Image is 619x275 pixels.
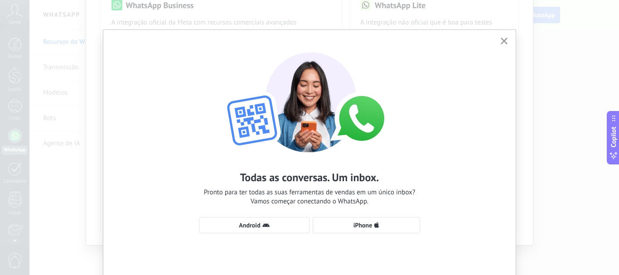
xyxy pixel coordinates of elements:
[204,188,416,206] span: Pronto para ter todas as suas ferramentas de vendas em um único inbox? Vamos começar conectando o...
[353,222,372,228] span: iPhone
[210,43,409,152] img: wa-lite-select-device.png
[239,222,260,228] span: Android
[199,217,309,233] button: Android
[313,217,420,233] button: iPhone
[609,126,618,147] span: Copilot
[240,170,379,184] h2: Todas as conversas. Um inbox.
